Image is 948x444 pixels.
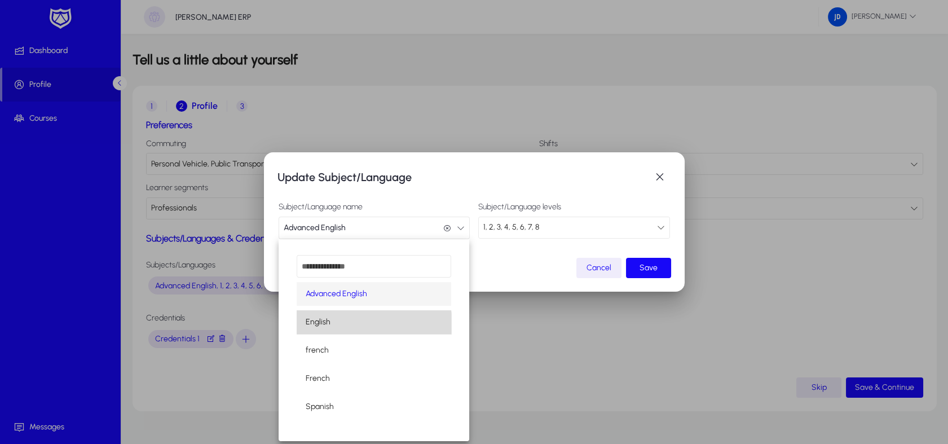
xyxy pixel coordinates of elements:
input: dropdown search [297,255,451,278]
span: French [306,372,330,385]
span: Advanced English [306,287,367,301]
span: french [306,344,329,357]
span: English [306,315,330,329]
span: Spanish [306,400,334,414]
